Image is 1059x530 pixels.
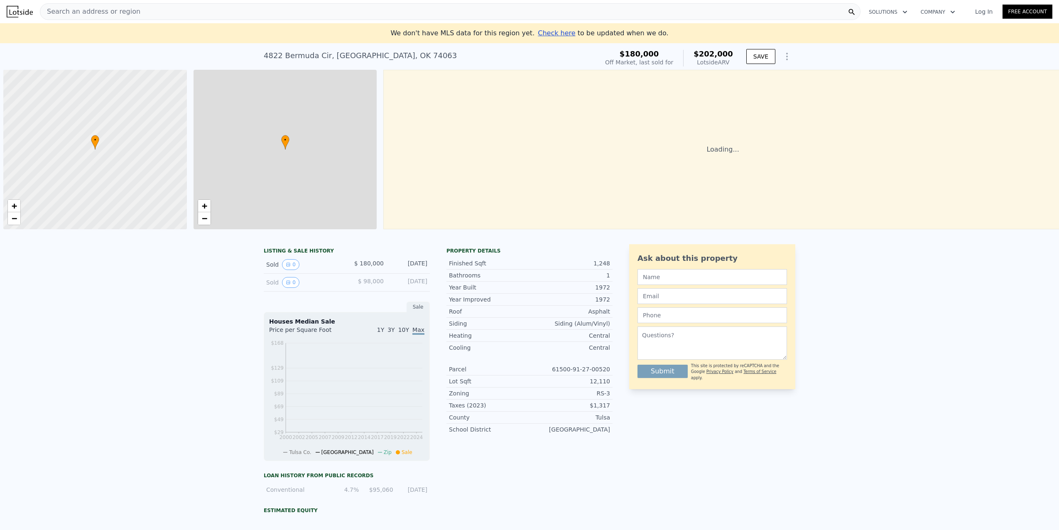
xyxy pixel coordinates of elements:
div: Year Built [449,283,529,292]
span: Sale [402,449,412,455]
span: Max [412,326,424,335]
tspan: 2009 [332,434,345,440]
a: Free Account [1003,5,1052,19]
div: Price per Square Foot [269,326,347,339]
div: Conventional [266,486,325,494]
button: SAVE [746,49,775,64]
div: Ask about this property [637,253,787,264]
a: Zoom out [198,212,211,225]
tspan: 2019 [384,434,397,440]
tspan: $29 [274,429,284,435]
div: 1 [529,271,610,280]
span: • [91,136,99,144]
span: Tulsa Co. [289,449,311,455]
div: RS-3 [529,389,610,397]
span: Search an address or region [40,7,140,17]
div: Cooling [449,344,529,352]
tspan: 2005 [306,434,319,440]
span: + [201,201,207,211]
div: [DATE] [390,259,427,270]
span: $ 98,000 [358,278,384,285]
button: View historical data [282,259,299,270]
tspan: $49 [274,417,284,422]
tspan: 2017 [371,434,384,440]
input: Phone [637,307,787,323]
div: Loan history from public records [264,472,430,479]
div: Property details [446,248,613,254]
span: 1Y [377,326,384,333]
tspan: 2022 [397,434,410,440]
div: Tulsa [529,413,610,422]
a: Terms of Service [743,369,776,374]
div: 61500-91-27-00520 [529,365,610,373]
div: Asphalt [529,307,610,316]
div: • [91,135,99,150]
div: Year Improved [449,295,529,304]
div: 4822 Bermuda Cir , [GEOGRAPHIC_DATA] , OK 74063 [264,50,457,61]
button: Submit [637,365,688,378]
div: Estimated Equity [264,507,430,514]
tspan: $109 [271,378,284,384]
span: Check here [538,29,575,37]
span: − [201,213,207,223]
tspan: $89 [274,391,284,397]
span: $ 180,000 [354,260,384,267]
a: Zoom in [198,200,211,212]
div: Houses Median Sale [269,317,424,326]
button: Company [914,5,962,20]
div: to be updated when we do. [538,28,668,38]
span: • [281,136,289,144]
div: School District [449,425,529,434]
a: Zoom in [8,200,20,212]
div: 1,248 [529,259,610,267]
div: 4.7% [330,486,359,494]
div: We don't have MLS data for this region yet. [390,28,668,38]
div: Heating [449,331,529,340]
div: Central [529,344,610,352]
a: Privacy Policy [706,369,733,374]
div: Sold [266,277,340,288]
div: Finished Sqft [449,259,529,267]
tspan: 2024 [410,434,423,440]
span: $180,000 [620,49,659,58]
tspan: 2000 [279,434,292,440]
div: Siding (Alum/Vinyl) [529,319,610,328]
div: Central [529,331,610,340]
div: Bathrooms [449,271,529,280]
div: This site is protected by reCAPTCHA and the Google and apply. [691,363,787,381]
tspan: 2002 [292,434,305,440]
img: Lotside [7,6,33,17]
div: • [281,135,289,150]
button: Show Options [779,48,795,65]
div: [GEOGRAPHIC_DATA] [529,425,610,434]
div: 1972 [529,295,610,304]
button: Solutions [862,5,914,20]
tspan: 2007 [319,434,331,440]
div: Taxes (2023) [449,401,529,410]
div: Siding [449,319,529,328]
div: Lot Sqft [449,377,529,385]
span: [GEOGRAPHIC_DATA] [321,449,374,455]
span: $202,000 [694,49,733,58]
input: Name [637,269,787,285]
span: Zip [384,449,392,455]
tspan: 2014 [358,434,371,440]
input: Email [637,288,787,304]
span: − [12,213,17,223]
tspan: $168 [271,340,284,346]
div: Parcel [449,365,529,373]
span: 3Y [387,326,395,333]
span: 10Y [398,326,409,333]
div: $1,317 [529,401,610,410]
div: Lotside ARV [694,58,733,66]
a: Log In [965,7,1003,16]
div: [DATE] [398,486,427,494]
tspan: $69 [274,404,284,410]
div: County [449,413,529,422]
span: + [12,201,17,211]
div: LISTING & SALE HISTORY [264,248,430,256]
tspan: $129 [271,365,284,371]
div: Sale [407,302,430,312]
tspan: 2012 [345,434,358,440]
div: Zoning [449,389,529,397]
